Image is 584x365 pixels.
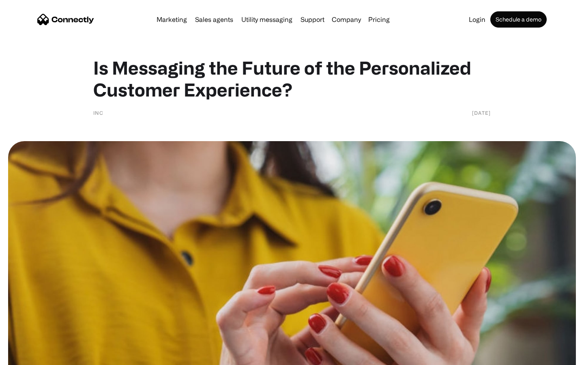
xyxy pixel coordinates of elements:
[329,14,363,25] div: Company
[37,13,94,26] a: home
[365,16,393,23] a: Pricing
[297,16,328,23] a: Support
[192,16,236,23] a: Sales agents
[472,109,491,117] div: [DATE]
[153,16,190,23] a: Marketing
[490,11,547,28] a: Schedule a demo
[466,16,489,23] a: Login
[238,16,296,23] a: Utility messaging
[16,351,49,362] ul: Language list
[93,109,103,117] div: Inc
[93,57,491,101] h1: Is Messaging the Future of the Personalized Customer Experience?
[8,351,49,362] aside: Language selected: English
[332,14,361,25] div: Company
